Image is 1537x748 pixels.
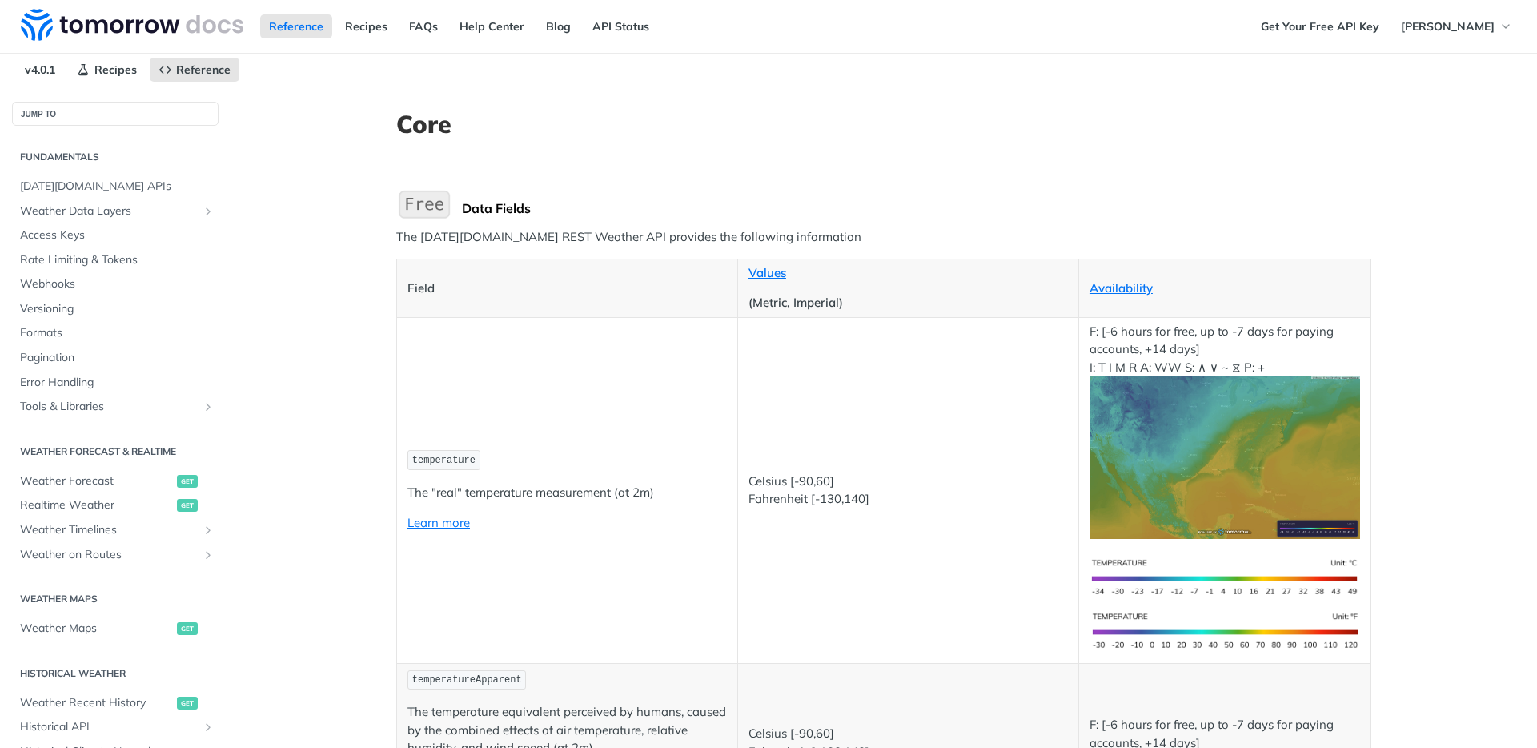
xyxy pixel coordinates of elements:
[260,14,332,38] a: Reference
[1090,551,1360,605] img: temperature-si
[537,14,580,38] a: Blog
[748,473,1068,509] p: Celsius [-90,60] Fahrenheit [-130,140]
[12,617,219,641] a: Weather Mapsget
[21,9,243,41] img: Tomorrow.io Weather API Docs
[12,715,219,739] a: Historical APIShow subpages for Historical API
[12,223,219,247] a: Access Keys
[12,691,219,715] a: Weather Recent Historyget
[12,272,219,296] a: Webhooks
[202,205,215,218] button: Show subpages for Weather Data Layers
[1090,323,1360,539] p: F: [-6 hours for free, up to -7 days for paying accounts, +14 days] I: T I M R A: WW S: ∧ ∨ ~ ⧖ P: +
[12,321,219,345] a: Formats
[20,547,198,563] span: Weather on Routes
[202,524,215,537] button: Show subpages for Weather Timelines
[1090,280,1153,296] a: Availability
[12,297,219,321] a: Versioning
[12,666,219,681] h2: Historical Weather
[748,294,1068,312] p: (Metric, Imperial)
[1090,376,1360,539] img: temperature
[407,484,727,502] p: The "real" temperature measurement (at 2m)
[177,697,198,710] span: get
[20,375,215,391] span: Error Handling
[1252,14,1388,38] a: Get Your Free API Key
[20,325,215,341] span: Formats
[396,110,1371,139] h1: Core
[20,276,215,292] span: Webhooks
[16,58,64,82] span: v4.0.1
[12,444,219,459] h2: Weather Forecast & realtime
[20,522,198,538] span: Weather Timelines
[20,227,215,243] span: Access Keys
[462,200,1371,216] div: Data Fields
[12,248,219,272] a: Rate Limiting & Tokens
[12,371,219,395] a: Error Handling
[12,102,219,126] button: JUMP TO
[177,622,198,635] span: get
[20,301,215,317] span: Versioning
[407,670,526,690] code: temperatureApparent
[20,350,215,366] span: Pagination
[407,450,480,470] code: temperature
[68,58,146,82] a: Recipes
[20,179,215,195] span: [DATE][DOMAIN_NAME] APIs
[12,592,219,606] h2: Weather Maps
[12,543,219,567] a: Weather on RoutesShow subpages for Weather on Routes
[12,175,219,199] a: [DATE][DOMAIN_NAME] APIs
[1392,14,1521,38] button: [PERSON_NAME]
[20,473,173,489] span: Weather Forecast
[150,58,239,82] a: Reference
[94,62,137,77] span: Recipes
[12,469,219,493] a: Weather Forecastget
[12,493,219,517] a: Realtime Weatherget
[407,515,470,530] a: Learn more
[20,695,173,711] span: Weather Recent History
[176,62,231,77] span: Reference
[12,518,219,542] a: Weather TimelinesShow subpages for Weather Timelines
[1090,569,1360,584] span: Expand image
[20,252,215,268] span: Rate Limiting & Tokens
[202,400,215,413] button: Show subpages for Tools & Libraries
[20,203,198,219] span: Weather Data Layers
[396,228,1371,247] p: The [DATE][DOMAIN_NAME] REST Weather API provides the following information
[407,279,727,298] p: Field
[177,475,198,488] span: get
[12,346,219,370] a: Pagination
[400,14,447,38] a: FAQs
[584,14,658,38] a: API Status
[451,14,533,38] a: Help Center
[177,499,198,512] span: get
[1090,449,1360,464] span: Expand image
[748,265,786,280] a: Values
[20,399,198,415] span: Tools & Libraries
[20,719,198,735] span: Historical API
[12,199,219,223] a: Weather Data LayersShow subpages for Weather Data Layers
[20,497,173,513] span: Realtime Weather
[12,395,219,419] a: Tools & LibrariesShow subpages for Tools & Libraries
[202,721,215,734] button: Show subpages for Historical API
[20,621,173,637] span: Weather Maps
[12,150,219,164] h2: Fundamentals
[1090,622,1360,637] span: Expand image
[1090,605,1360,658] img: temperature-us
[202,549,215,561] button: Show subpages for Weather on Routes
[336,14,396,38] a: Recipes
[1401,19,1495,34] span: [PERSON_NAME]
